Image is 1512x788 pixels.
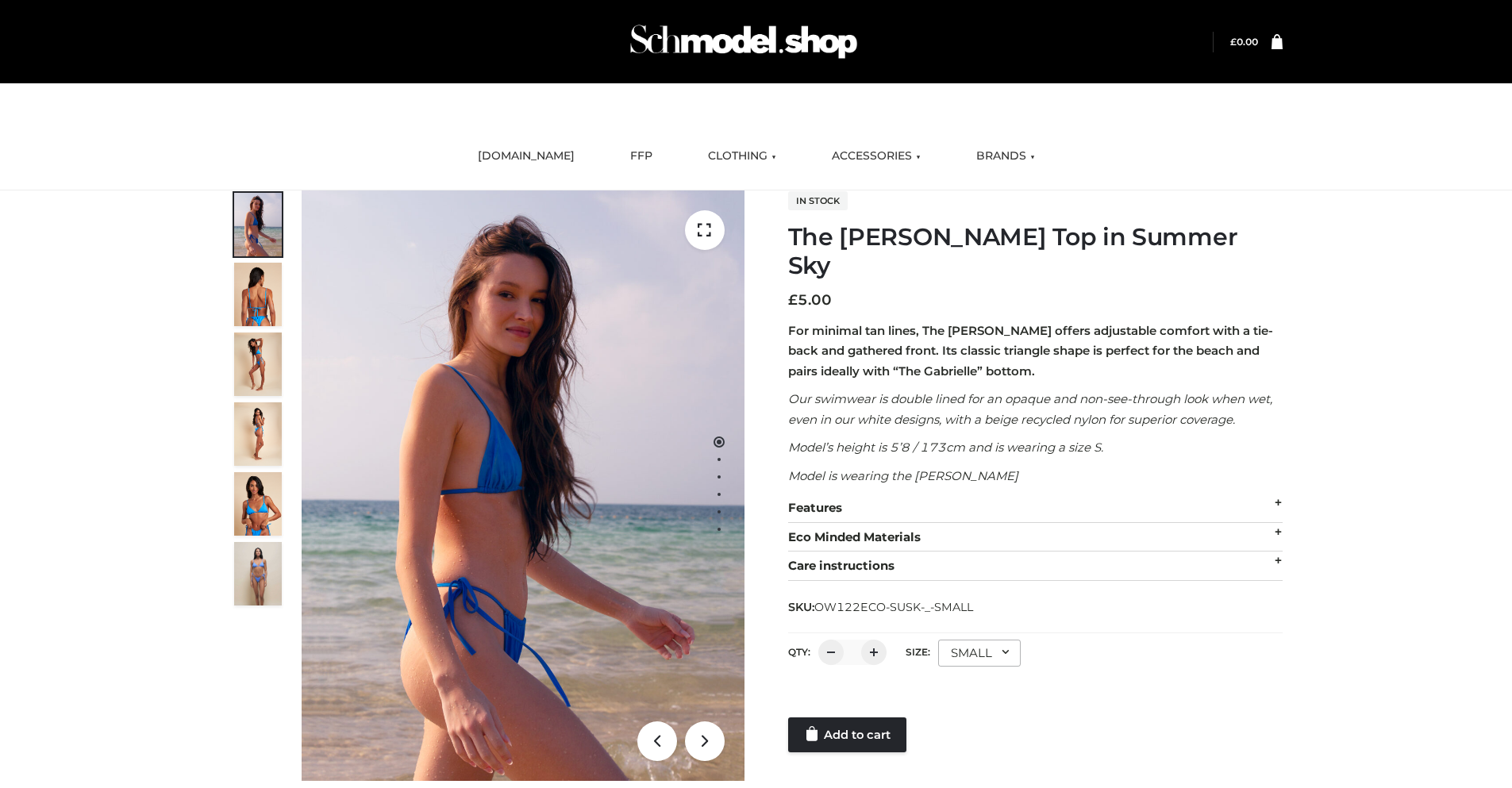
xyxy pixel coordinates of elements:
[788,717,906,752] a: Add to cart
[964,139,1047,174] a: BRANDS
[1230,36,1237,48] span: £
[938,640,1021,667] div: SMALL
[906,646,930,658] label: Size:
[234,472,282,536] img: 2.Alex-top_CN-1-1-2.jpg
[788,323,1273,379] strong: For minimal tan lines, The [PERSON_NAME] offers adjustable comfort with a tie-back and gathered f...
[234,542,282,605] img: SSVC.jpg
[788,291,832,309] bdi: 5.00
[625,10,863,73] img: Schmodel Admin 964
[788,468,1018,483] em: Model is wearing the [PERSON_NAME]
[302,190,744,781] img: 1.Alex-top_SS-1_4464b1e7-c2c9-4e4b-a62c-58381cd673c0 (1)
[234,263,282,326] img: 5.Alex-top_CN-1-1_1-1.jpg
[234,402,282,466] img: 3.Alex-top_CN-1-1-2.jpg
[788,598,975,617] span: SKU:
[788,191,848,210] span: In stock
[234,332,282,396] img: 4.Alex-top_CN-1-1-2.jpg
[234,193,282,256] img: 1.Alex-top_SS-1_4464b1e7-c2c9-4e4b-a62c-58381cd673c0-1.jpg
[788,646,810,658] label: QTY:
[618,139,664,174] a: FFP
[1230,36,1258,48] bdi: 0.00
[788,291,798,309] span: £
[820,139,933,174] a: ACCESSORIES
[788,391,1272,427] em: Our swimwear is double lined for an opaque and non-see-through look when wet, even in our white d...
[788,223,1283,280] h1: The [PERSON_NAME] Top in Summer Sky
[788,494,1283,523] div: Features
[814,600,973,614] span: OW122ECO-SUSK-_-SMALL
[466,139,587,174] a: [DOMAIN_NAME]
[788,440,1103,455] em: Model’s height is 5’8 / 173cm and is wearing a size S.
[788,552,1283,581] div: Care instructions
[788,523,1283,552] div: Eco Minded Materials
[696,139,788,174] a: CLOTHING
[1230,36,1258,48] a: £0.00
